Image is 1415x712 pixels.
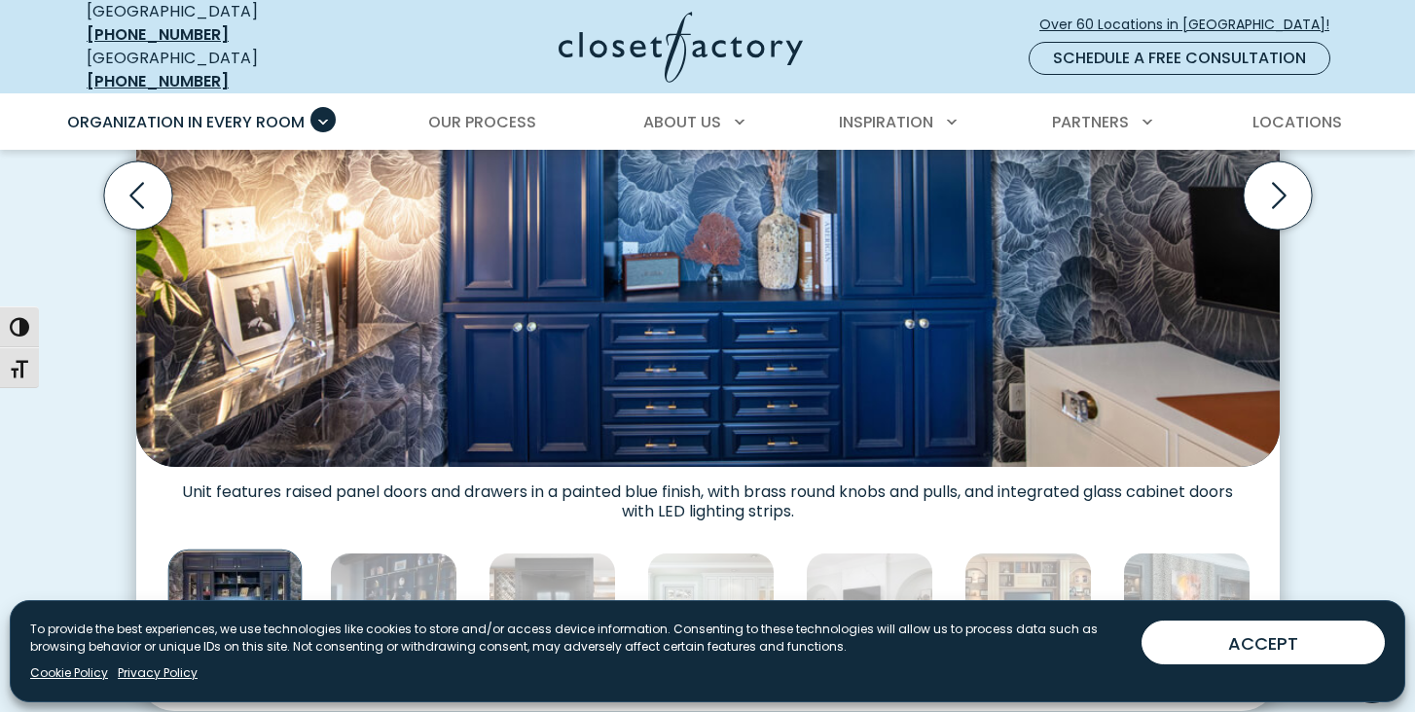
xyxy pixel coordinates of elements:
[1236,154,1320,237] button: Next slide
[1252,111,1342,133] span: Locations
[806,552,933,680] img: White base cabinets and wood floating shelving.
[1142,621,1385,664] button: ACCEPT
[30,664,108,682] a: Cookie Policy
[87,47,369,93] div: [GEOGRAPHIC_DATA]
[489,552,616,680] img: Custom wall unit with wine storage, glass cabinetry, and floating wood shelves flanking a firepla...
[1029,42,1330,75] a: Schedule a Free Consultation
[964,552,1092,680] img: Hardrock Maple wall unit with pull-out desks and mirrored front doors.
[643,111,721,133] span: About Us
[1123,552,1251,680] img: Wall unit and media center with integrated TV mount and wine storage in wet bar.
[1038,8,1346,42] a: Over 60 Locations in [GEOGRAPHIC_DATA]!
[96,154,180,237] button: Previous slide
[428,111,536,133] span: Our Process
[1052,111,1129,133] span: Partners
[167,550,302,684] img: Elegant navy blue built-in cabinetry with glass doors and open shelving
[647,552,775,680] img: White shaker wall unit with built-in window seat and work station.
[118,664,198,682] a: Privacy Policy
[559,12,803,83] img: Closet Factory Logo
[67,111,305,133] span: Organization in Every Room
[330,552,457,680] img: Floor-to-ceiling blue wall unit with brass rail ladder, open shelving
[136,467,1280,521] figcaption: Unit features raised panel doors and drawers in a painted blue finish, with brass round knobs and...
[30,621,1126,656] p: To provide the best experiences, we use technologies like cookies to store and/or access device i...
[54,95,1361,150] nav: Primary Menu
[87,70,229,92] a: [PHONE_NUMBER]
[87,23,229,46] a: [PHONE_NUMBER]
[1039,15,1345,35] span: Over 60 Locations in [GEOGRAPHIC_DATA]!
[839,111,933,133] span: Inspiration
